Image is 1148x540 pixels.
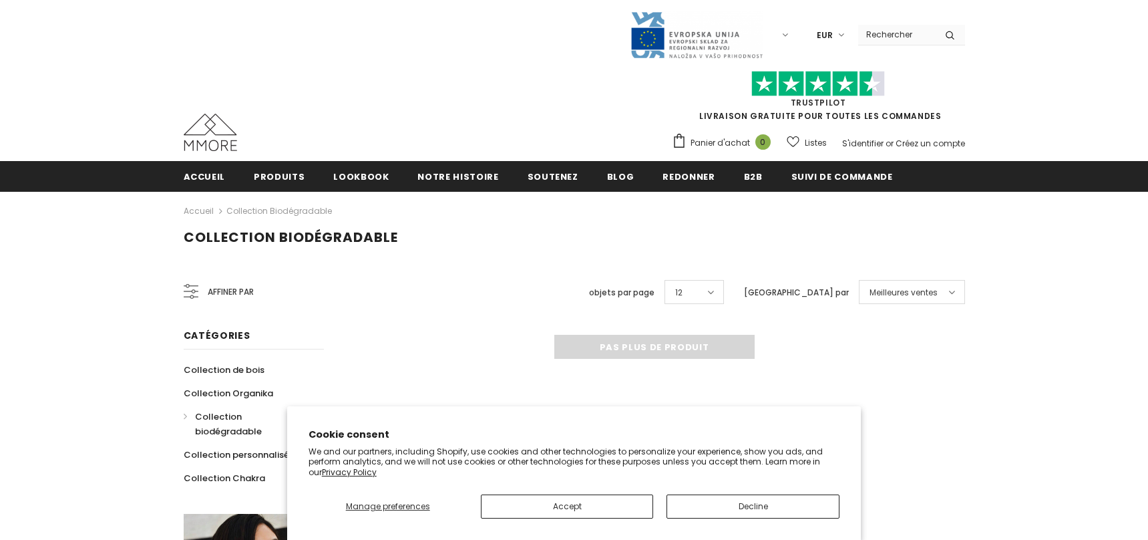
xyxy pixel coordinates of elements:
[195,410,262,438] span: Collection biodégradable
[184,358,264,382] a: Collection de bois
[184,448,295,461] span: Collection personnalisée
[842,138,884,149] a: S'identifier
[226,205,332,217] a: Collection biodégradable
[751,71,885,97] img: Faites confiance aux étoiles pilotes
[528,161,578,191] a: soutenez
[672,133,777,153] a: Panier d'achat 0
[744,161,763,191] a: B2B
[184,443,295,466] a: Collection personnalisée
[755,134,771,150] span: 0
[630,11,763,59] img: Javni Razpis
[184,405,309,443] a: Collection biodégradable
[858,25,935,44] input: Search Site
[886,138,894,149] span: or
[607,170,634,183] span: Blog
[184,466,265,490] a: Collection Chakra
[322,466,377,478] a: Privacy Policy
[662,170,715,183] span: Redonner
[208,285,254,299] span: Affiner par
[817,29,833,42] span: EUR
[184,114,237,151] img: Cas MMORE
[896,138,965,149] a: Créez un compte
[417,170,498,183] span: Notre histoire
[481,495,654,519] button: Accept
[528,170,578,183] span: soutenez
[254,161,305,191] a: Produits
[691,136,750,150] span: Panier d'achat
[254,170,305,183] span: Produits
[346,501,430,512] span: Manage preferences
[589,286,654,299] label: objets par page
[744,170,763,183] span: B2B
[309,428,840,442] h2: Cookie consent
[184,472,265,485] span: Collection Chakra
[333,170,389,183] span: Lookbook
[184,170,226,183] span: Accueil
[607,161,634,191] a: Blog
[333,161,389,191] a: Lookbook
[744,286,849,299] label: [GEOGRAPHIC_DATA] par
[309,495,467,519] button: Manage preferences
[630,29,763,40] a: Javni Razpis
[791,97,846,108] a: TrustPilot
[870,286,938,299] span: Meilleures ventes
[675,286,683,299] span: 12
[184,382,273,405] a: Collection Organika
[184,387,273,400] span: Collection Organika
[791,170,893,183] span: Suivi de commande
[184,228,398,247] span: Collection biodégradable
[805,136,827,150] span: Listes
[184,329,250,342] span: Catégories
[791,161,893,191] a: Suivi de commande
[417,161,498,191] a: Notre histoire
[662,161,715,191] a: Redonner
[666,495,839,519] button: Decline
[309,446,840,478] p: We and our partners, including Shopify, use cookies and other technologies to personalize your ex...
[787,131,827,154] a: Listes
[184,203,214,219] a: Accueil
[184,364,264,376] span: Collection de bois
[184,161,226,191] a: Accueil
[672,77,965,122] span: LIVRAISON GRATUITE POUR TOUTES LES COMMANDES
